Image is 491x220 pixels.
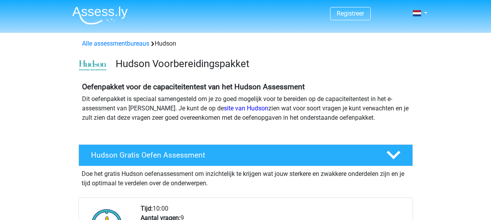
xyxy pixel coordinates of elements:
[79,39,412,48] div: Hudson
[82,94,409,122] p: Dit oefenpakket is speciaal samengesteld om je zo goed mogelijk voor te bereiden op de capaciteit...
[82,82,305,91] b: Oefenpakket voor de capaciteitentest van het Hudson Assessment
[72,6,128,25] img: Assessly
[116,58,407,70] h3: Hudson Voorbereidingspakket
[337,10,364,17] a: Registreer
[224,105,268,112] a: site van Hudson
[91,151,374,160] h4: Hudson Gratis Oefen Assessment
[79,166,413,188] div: Doe het gratis Hudson oefenassessment om inzichtelijk te krijgen wat jouw sterkere en zwakkere on...
[141,205,153,212] b: Tijd:
[79,60,107,71] img: cefd0e47479f4eb8e8c001c0d358d5812e054fa8.png
[82,40,149,47] a: Alle assessmentbureaus
[75,144,416,166] a: Hudson Gratis Oefen Assessment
